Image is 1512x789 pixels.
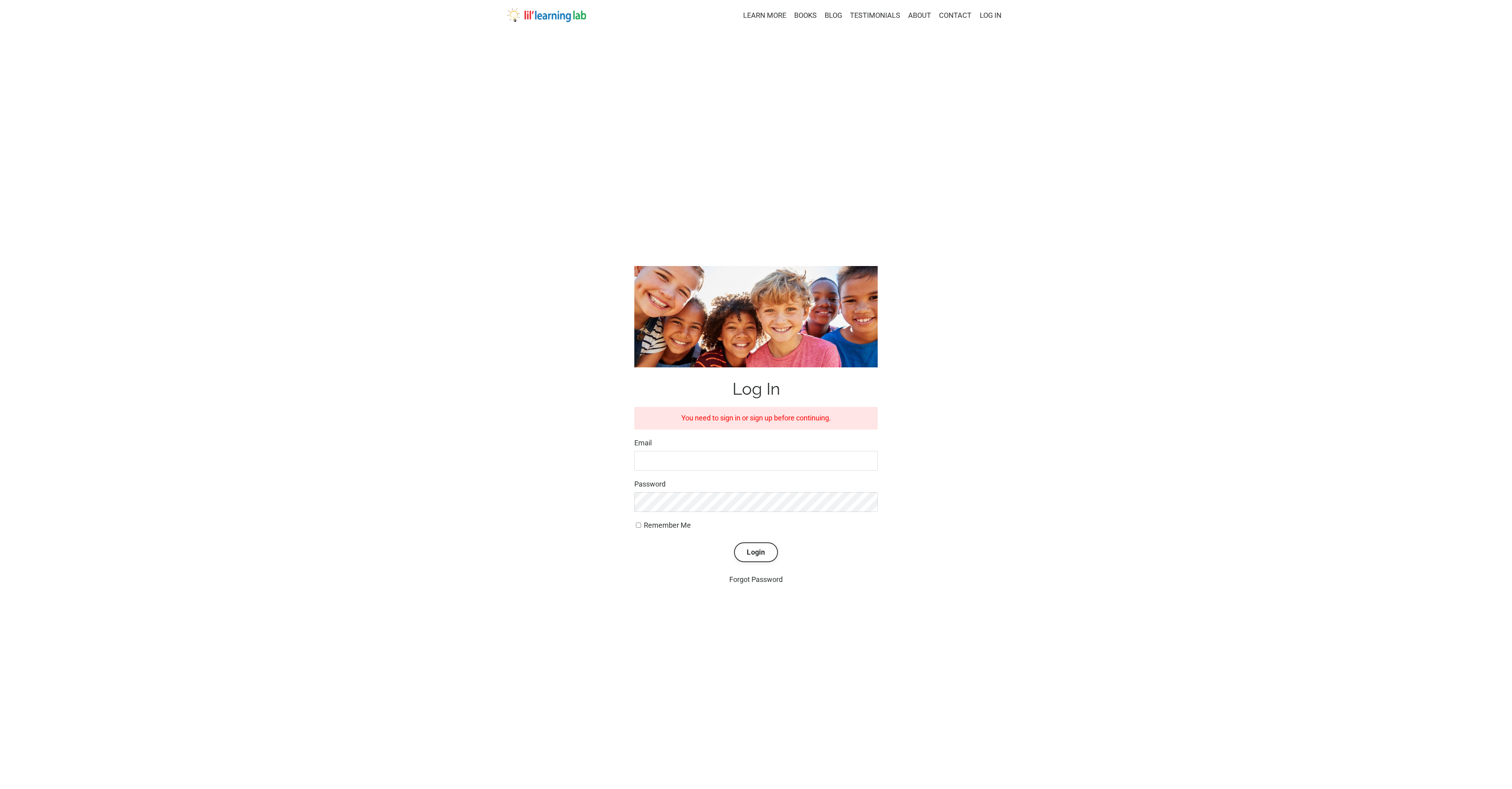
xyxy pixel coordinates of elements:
[794,10,817,21] a: BOOKS
[634,479,878,490] label: Password
[634,437,878,449] label: Email
[634,379,878,399] h1: Log In
[743,10,786,21] a: LEARN MORE
[729,575,783,584] a: Forgot Password
[507,8,586,22] img: lil' learning lab
[634,407,878,430] div: You need to sign in or sign up before continuing.
[850,10,900,21] a: TESTIMONIALS
[734,542,778,562] button: Login
[939,10,971,21] a: CONTACT
[980,11,1002,19] a: LOG IN
[636,523,641,528] input: Remember Me
[644,521,691,529] span: Remember Me
[908,10,931,21] a: ABOUT
[825,10,842,21] a: BLOG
